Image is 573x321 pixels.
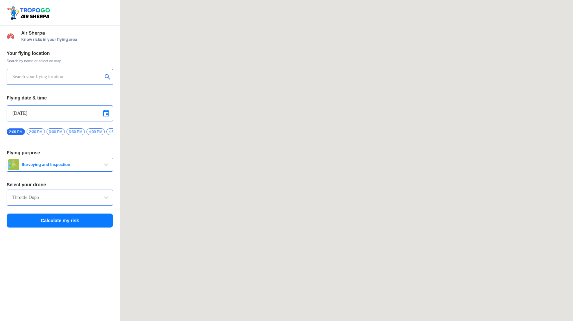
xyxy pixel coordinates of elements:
span: 4:00 PM [86,128,105,135]
h3: Flying date & time [7,95,113,100]
span: Search by name or select on map [7,58,113,64]
h3: Your flying location [7,51,113,56]
span: 3:00 PM [47,128,65,135]
input: Select Date [12,109,107,117]
h3: Flying purpose [7,150,113,155]
h3: Select your drone [7,182,113,187]
span: 2:09 PM [7,128,25,135]
span: Air Sherpa [21,30,113,36]
img: ic_tgdronemaps.svg [5,5,52,20]
img: Risk Scores [7,32,15,40]
input: Search your flying location [12,73,102,81]
span: 2:30 PM [27,128,45,135]
span: 4:30 PM [106,128,125,135]
input: Search by name or Brand [12,194,107,202]
span: Know risks in your flying area [21,37,113,42]
span: 3:30 PM [67,128,85,135]
button: Surveying and Inspection [7,158,113,172]
span: Surveying and Inspection [19,162,102,167]
button: Calculate my risk [7,214,113,228]
img: survey.png [8,159,19,170]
